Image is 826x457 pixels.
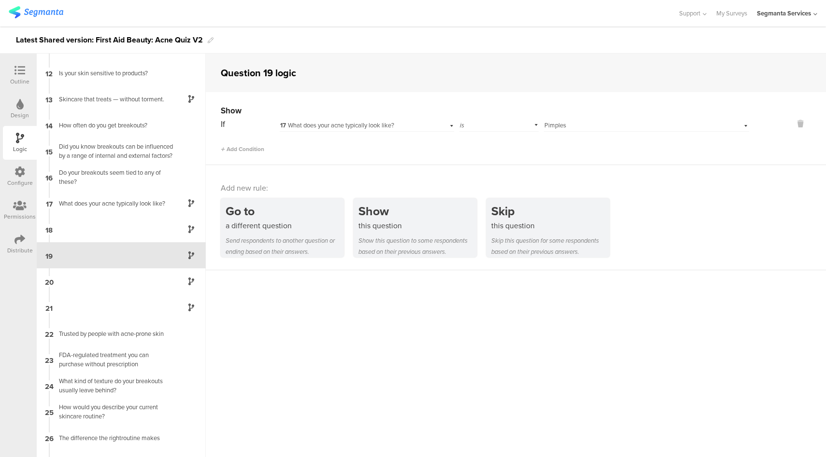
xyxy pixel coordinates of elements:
[226,202,344,220] div: Go to
[491,235,610,257] div: Skip this question for some respondents based on their previous answers.
[46,198,53,208] span: 17
[45,94,53,104] span: 13
[4,212,36,221] div: Permissions
[221,66,296,80] div: Question 19 logic
[53,95,174,104] div: Skincare that treats — without torment.
[53,376,174,395] div: What kind of texture do your breakouts usually leave behind?
[7,179,33,187] div: Configure
[358,235,477,257] div: Show this question to some respondents based on their previous answers.
[53,168,174,186] div: Do your breakouts seem tied to any of these?
[358,220,477,231] div: this question
[221,105,242,117] span: Show
[53,350,174,369] div: FDA-regulated treatment you can purchase without prescription
[221,182,812,194] div: Add new rule:
[45,302,53,313] span: 21
[7,246,33,255] div: Distribute
[16,32,203,48] div: Latest Shared version: First Aid Beauty: Acne Quiz V2
[45,146,53,156] span: 15
[45,276,54,287] span: 20
[45,354,54,365] span: 23
[221,145,264,153] span: Add Condition
[226,220,344,231] div: a different question
[53,121,174,130] div: How often do you get breakouts?
[280,121,394,130] span: What does your acne typically look like?
[757,9,811,18] div: Segmanta Services
[45,432,54,443] span: 26
[491,220,610,231] div: this question
[280,121,426,130] div: What does your acne typically look like?
[280,121,286,130] span: 17
[679,9,700,18] span: Support
[53,142,174,160] div: Did you know breakouts can be influenced by a range of internal and external factors?
[45,406,54,417] span: 25
[10,77,29,86] div: Outline
[53,199,174,208] div: What does your acne typically look like?
[53,402,174,421] div: How would you describe your current skincare routine?
[491,202,610,220] div: Skip
[11,111,29,120] div: Design
[53,329,174,338] div: Trusted by people with acne-prone skin
[45,68,53,78] span: 12
[53,69,174,78] div: Is your skin sensitive to products?
[460,121,464,130] span: is
[45,328,54,339] span: 22
[45,380,54,391] span: 24
[226,235,344,257] div: Send respondents to another question or ending based on their answers.
[45,250,53,261] span: 19
[544,121,566,130] span: Pimples
[9,6,63,18] img: segmanta logo
[221,118,279,130] div: If
[45,172,53,182] span: 16
[45,224,53,235] span: 18
[45,120,53,130] span: 14
[13,145,27,153] div: Logic
[53,433,174,443] div: The difference the rightroutine makes
[358,202,477,220] div: Show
